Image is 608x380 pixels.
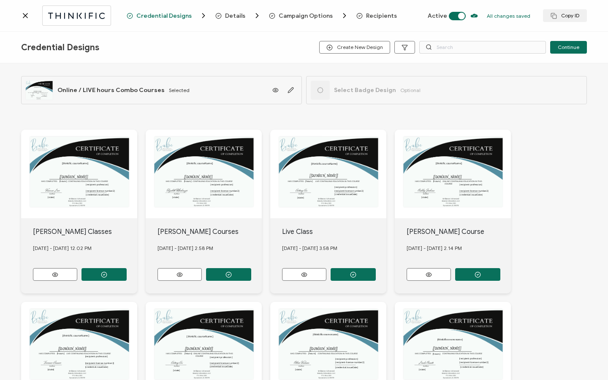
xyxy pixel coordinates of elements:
div: [PERSON_NAME] Courses [157,227,262,237]
div: [PERSON_NAME] Classes [33,227,138,237]
span: Campaign Options [279,13,333,19]
iframe: Chat Widget [566,339,608,380]
div: [DATE] - [DATE] 2.14 PM [407,237,511,260]
span: Campaign Options [269,11,349,20]
img: thinkific.svg [47,11,106,21]
span: Selected [169,87,190,93]
span: Continue [558,45,579,50]
div: [DATE] - [DATE] 2.58 PM [157,237,262,260]
button: Continue [550,41,587,54]
button: Copy ID [543,9,587,22]
span: Copy ID [551,13,579,19]
span: Details [225,13,245,19]
span: Credential Designs [136,13,192,19]
div: Breadcrumb [127,11,397,20]
span: Select Badge Design [334,87,396,94]
div: [PERSON_NAME] Course [407,227,511,237]
span: Optional [400,87,421,93]
div: Live Class [282,227,387,237]
span: Active [428,12,447,19]
span: Recipients [356,13,397,19]
button: Create New Design [319,41,390,54]
span: Details [215,11,261,20]
span: Create New Design [326,44,383,51]
span: Credential Designs [127,11,208,20]
span: Recipients [366,13,397,19]
div: [DATE] - [DATE] 3.58 PM [282,237,387,260]
div: [DATE] - [DATE] 12.02 PM [33,237,138,260]
p: All changes saved [487,13,530,19]
input: Search [419,41,546,54]
span: Online / LIVE hours Combo Courses [57,87,165,94]
span: Credential Designs [21,42,99,53]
